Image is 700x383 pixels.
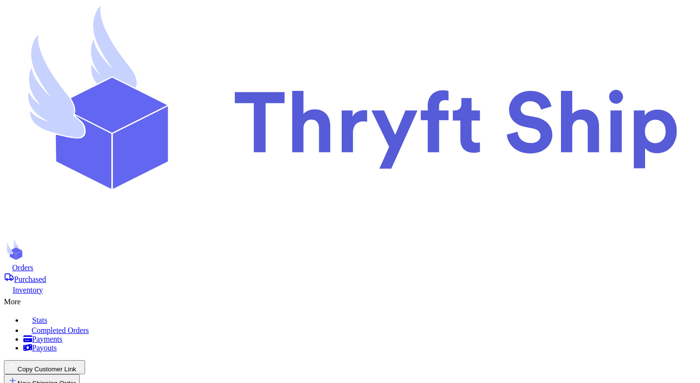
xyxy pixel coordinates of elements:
[23,344,696,352] a: Payouts
[32,335,62,343] span: Payments
[4,262,696,272] a: Orders
[4,295,696,306] div: More
[12,263,34,272] span: Orders
[4,360,85,374] button: Copy Customer Link
[23,314,696,325] a: Stats
[4,272,696,284] a: Purchased
[32,316,47,324] span: Stats
[14,275,46,283] span: Purchased
[32,344,57,352] span: Payouts
[23,325,696,335] a: Completed Orders
[32,326,89,334] span: Completed Orders
[13,286,43,294] span: Inventory
[4,284,696,295] a: Inventory
[23,335,696,344] a: Payments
